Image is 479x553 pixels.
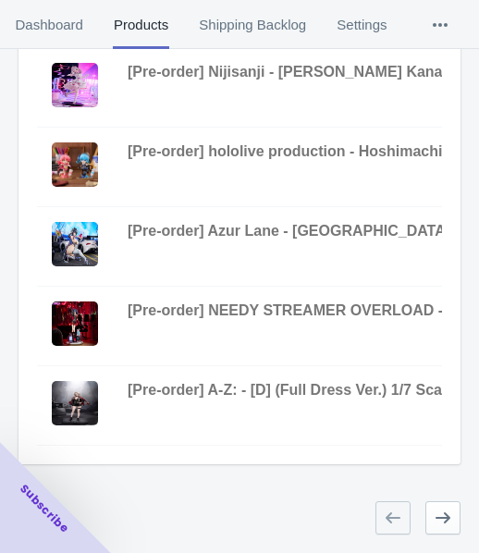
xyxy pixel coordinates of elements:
img: 01_79535f31-43ed-4b0f-b4c0-381fc366f863.jpg [52,381,98,425]
img: 1_15d170b7-ba76-413a-bafd-77b5f9c7ad82.jpg [52,222,98,266]
span: Subscribe [17,481,72,536]
img: 104_ae54c13c-ec3b-4927-9093-85a2e27b48a8.jpg [52,142,98,187]
span: Shipping Backlog [199,1,307,49]
span: Dashboard [15,1,83,49]
button: More tabs [402,1,478,49]
span: Settings [337,1,387,49]
span: Products [113,1,168,49]
img: 1_53639d1d-a79a-4d59-bd70-e52de3a6b314.jpg [52,301,98,346]
img: 105_aa4ea294-978f-41f1-b34a-4be70d3efa40.jpg [52,63,98,107]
